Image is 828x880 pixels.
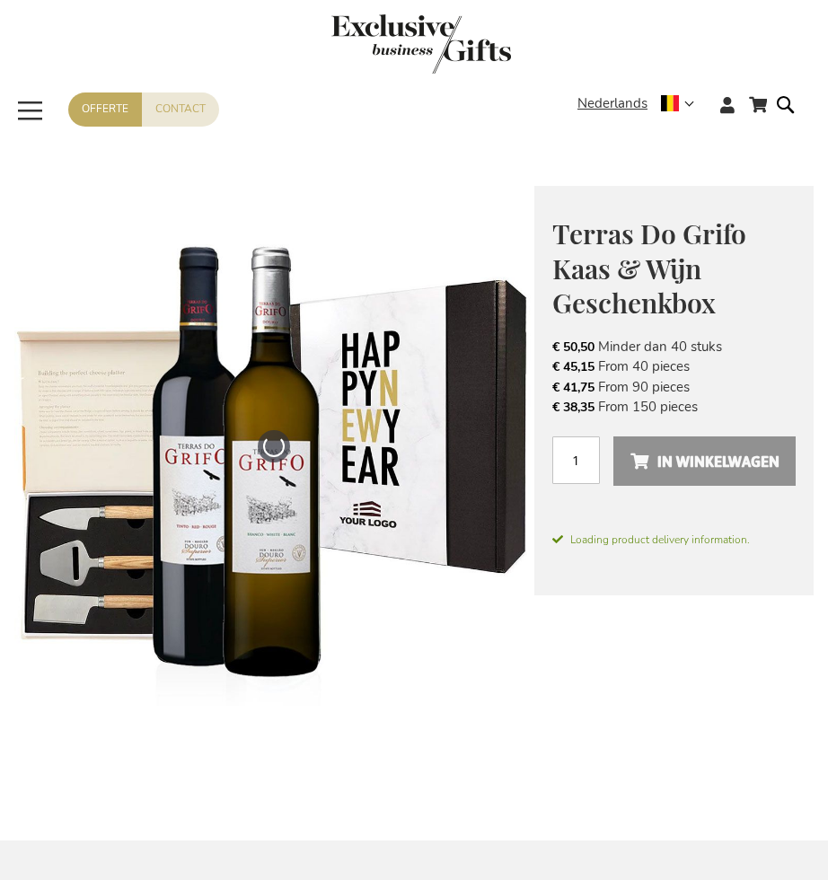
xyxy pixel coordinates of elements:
img: Terras Do Grifo Cheese & Wine Box [14,186,534,706]
a: Terras Do Grifo Cheese & Wine Box [281,714,360,801]
span: € 50,50 [552,339,595,356]
span: Terras Do Grifo Kaas & Wijn Geschenkbox [552,216,746,321]
li: From 40 pieces [552,356,797,376]
li: From 90 pieces [552,377,797,397]
span: Nederlands [577,93,647,114]
input: Aantal [552,436,600,484]
span: € 45,15 [552,358,595,375]
a: store logo [14,14,828,79]
span: € 41,75 [552,379,595,396]
img: Exclusive Business gifts logo [331,14,511,74]
span: Loading product delivery information. [552,532,797,548]
li: Minder dan 40 stuks [552,337,797,356]
a: Contact [142,92,219,126]
a: Offerte [68,92,142,126]
span: € 38,35 [552,399,595,416]
a: Terras Do Grifo Kaas & Wijn Geschenkbox [191,714,270,801]
li: From 150 pieces [552,397,797,417]
a: Terras Do Grifo Cheese & Wine Box [371,714,450,801]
